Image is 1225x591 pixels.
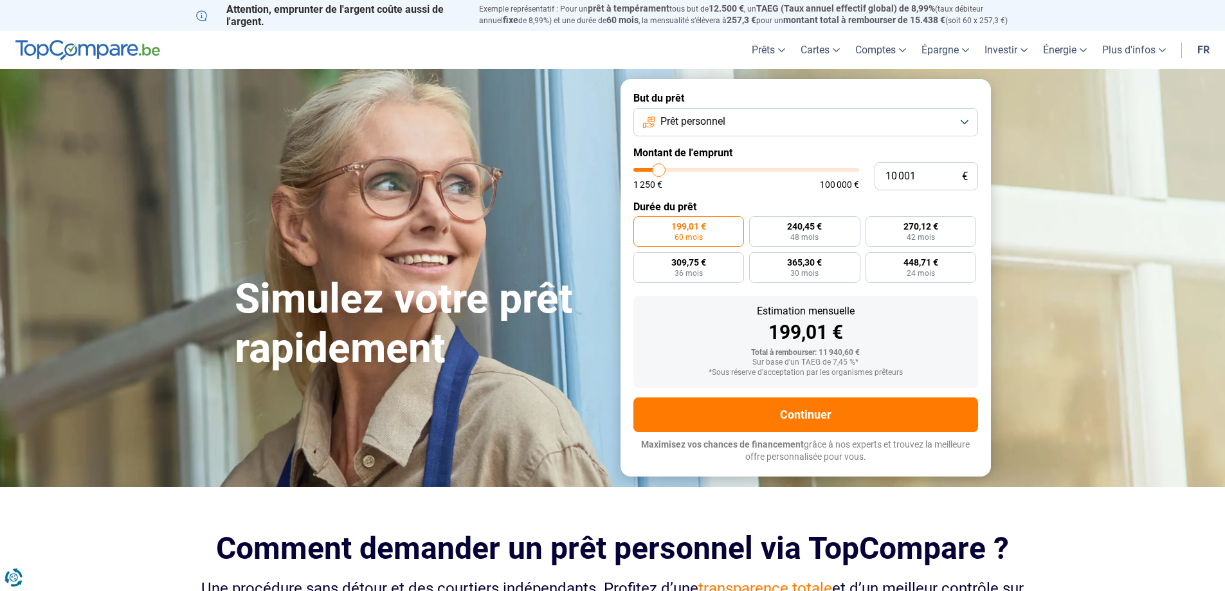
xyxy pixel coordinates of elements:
[660,114,725,129] span: Prêt personnel
[727,15,756,25] span: 257,3 €
[1190,31,1217,69] a: fr
[633,108,978,136] button: Prêt personnel
[907,233,935,241] span: 42 mois
[962,171,968,182] span: €
[633,180,662,189] span: 1 250 €
[783,15,945,25] span: montant total à rembourser de 15.438 €
[196,531,1030,566] h2: Comment demander un prêt personnel via TopCompare ?
[196,3,464,28] p: Attention, emprunter de l'argent coûte aussi de l'argent.
[903,222,938,231] span: 270,12 €
[787,258,822,267] span: 365,30 €
[235,275,605,374] h1: Simulez votre prêt rapidement
[644,358,968,367] div: Sur base d'un TAEG de 7,45 %*
[709,3,744,14] span: 12.500 €
[644,306,968,316] div: Estimation mensuelle
[479,3,1030,26] p: Exemple représentatif : Pour un tous but de , un (taux débiteur annuel de 8,99%) et une durée de ...
[644,368,968,377] div: *Sous réserve d'acceptation par les organismes prêteurs
[1094,31,1174,69] a: Plus d'infos
[675,269,703,277] span: 36 mois
[977,31,1035,69] a: Investir
[644,323,968,342] div: 199,01 €
[633,147,978,159] label: Montant de l'emprunt
[744,31,793,69] a: Prêts
[633,439,978,464] p: grâce à nos experts et trouvez la meilleure offre personnalisée pour vous.
[914,31,977,69] a: Épargne
[848,31,914,69] a: Comptes
[644,349,968,358] div: Total à rembourser: 11 940,60 €
[675,233,703,241] span: 60 mois
[606,15,639,25] span: 60 mois
[633,397,978,432] button: Continuer
[633,201,978,213] label: Durée du prêt
[633,92,978,104] label: But du prêt
[820,180,859,189] span: 100 000 €
[787,222,822,231] span: 240,45 €
[671,222,706,231] span: 199,01 €
[790,269,819,277] span: 30 mois
[588,3,669,14] span: prêt à tempérament
[793,31,848,69] a: Cartes
[1035,31,1094,69] a: Énergie
[671,258,706,267] span: 309,75 €
[903,258,938,267] span: 448,71 €
[907,269,935,277] span: 24 mois
[641,439,804,450] span: Maximisez vos chances de financement
[790,233,819,241] span: 48 mois
[15,40,160,60] img: TopCompare
[756,3,935,14] span: TAEG (Taux annuel effectif global) de 8,99%
[503,15,518,25] span: fixe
